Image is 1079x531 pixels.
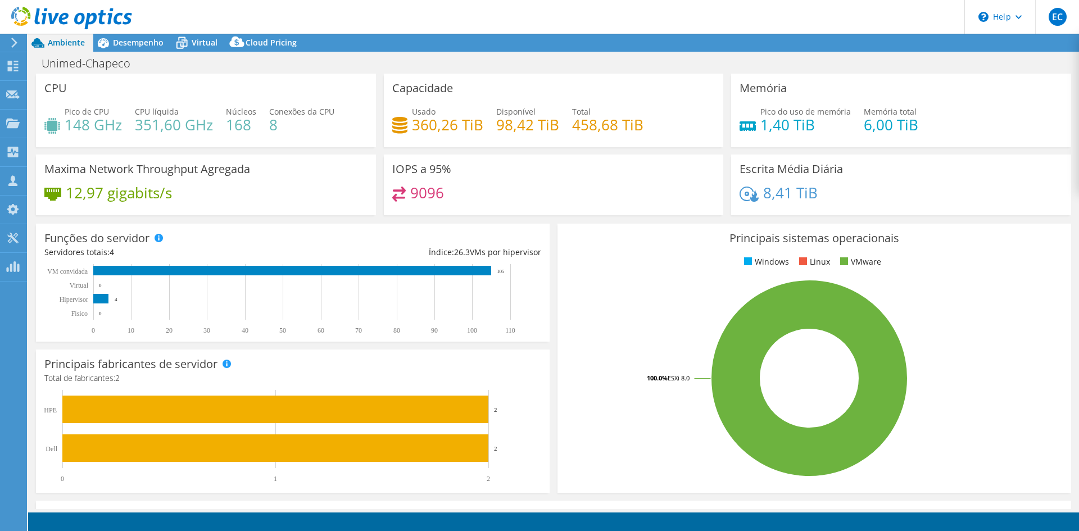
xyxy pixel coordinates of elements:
text: 50 [279,326,286,334]
tspan: Físico [71,310,88,317]
h4: 6,00 TiB [864,119,918,131]
text: VM convidada [47,267,88,275]
text: Dell [46,445,57,453]
li: VMware [837,256,881,268]
span: CPU líquida [135,106,179,117]
span: Conexões da CPU [269,106,334,117]
h3: IOPS a 95% [392,163,451,175]
h3: Funções do servidor [44,232,149,244]
span: Memória total [864,106,917,117]
text: Hipervisor [60,296,88,303]
span: Pico do uso de memória [760,106,851,117]
h4: 360,26 TiB [412,119,483,131]
text: 0 [92,326,95,334]
li: Windows [741,256,789,268]
h4: 9096 [410,187,444,199]
text: 100 [467,326,477,334]
h1: Unimed-Chapeco [37,57,148,70]
span: Desempenho [113,37,164,48]
span: Núcleos [226,106,256,117]
text: 80 [393,326,400,334]
text: 0 [61,475,64,483]
text: 60 [318,326,324,334]
text: 70 [355,326,362,334]
h3: Memória [740,82,787,94]
h4: 12,97 gigabits/s [66,187,172,199]
span: 26.3 [454,247,470,257]
svg: \n [978,12,989,22]
text: HPE [44,406,57,414]
span: Usado [412,106,436,117]
span: Total [572,106,591,117]
h4: 168 [226,119,256,131]
h4: 8 [269,119,334,131]
text: 2 [494,406,497,413]
h3: Principais sistemas operacionais [566,232,1063,244]
span: Cloud Pricing [246,37,297,48]
span: Disponível [496,106,536,117]
text: 2 [487,475,490,483]
h3: Maxima Network Throughput Agregada [44,163,250,175]
span: 4 [110,247,114,257]
text: 10 [128,326,134,334]
tspan: 100.0% [647,374,668,382]
h4: 351,60 GHz [135,119,213,131]
div: Servidores totais: [44,246,293,258]
h3: Escrita Média Diária [740,163,843,175]
h4: 8,41 TiB [763,187,818,199]
text: Virtual [70,282,89,289]
text: 105 [497,269,505,274]
text: 30 [203,326,210,334]
h4: 148 GHz [65,119,122,131]
span: Ambiente [48,37,85,48]
tspan: ESXi 8.0 [668,374,690,382]
text: 0 [99,283,102,288]
text: 0 [99,311,102,316]
span: Virtual [192,37,217,48]
h3: Capacidade [392,82,453,94]
h4: 1,40 TiB [760,119,851,131]
h4: 98,42 TiB [496,119,559,131]
span: EC [1049,8,1067,26]
text: 4 [115,297,117,302]
h3: CPU [44,82,67,94]
text: 1 [274,475,277,483]
text: 2 [494,445,497,452]
text: 110 [505,326,515,334]
h4: Total de fabricantes: [44,372,541,384]
text: 40 [242,326,248,334]
li: Linux [796,256,830,268]
h3: Principais fabricantes de servidor [44,358,217,370]
div: Índice: VMs por hipervisor [293,246,541,258]
span: 2 [115,373,120,383]
span: Pico de CPU [65,106,109,117]
text: 20 [166,326,173,334]
text: 90 [431,326,438,334]
h4: 458,68 TiB [572,119,643,131]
